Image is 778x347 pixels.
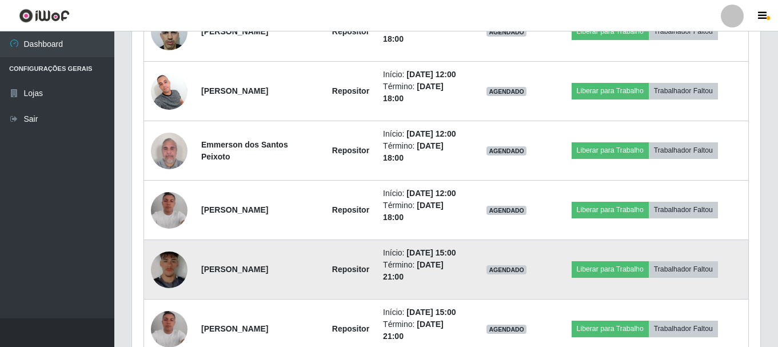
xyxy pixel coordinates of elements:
li: Início: [383,188,465,200]
time: [DATE] 15:00 [406,248,456,257]
strong: Repositor [332,205,369,214]
li: Início: [383,247,465,259]
img: CoreUI Logo [19,9,70,23]
strong: [PERSON_NAME] [201,205,268,214]
span: AGENDADO [486,146,526,155]
time: [DATE] 12:00 [406,129,456,138]
button: Trabalhador Faltou [649,202,718,218]
strong: Repositor [332,27,369,36]
button: Liberar para Trabalho [572,261,649,277]
img: 1705073029428.jpeg [151,67,187,115]
strong: [PERSON_NAME] [201,86,268,95]
button: Liberar para Trabalho [572,321,649,337]
img: 1747007677305.jpeg [151,245,187,294]
span: AGENDADO [486,265,526,274]
button: Trabalhador Faltou [649,23,718,39]
li: Início: [383,128,465,140]
img: 1676652798600.jpeg [151,7,187,56]
time: [DATE] 12:00 [406,189,456,198]
strong: Repositor [332,86,369,95]
span: AGENDADO [486,27,526,37]
li: Término: [383,140,465,164]
button: Liberar para Trabalho [572,23,649,39]
strong: Repositor [332,146,369,155]
button: Trabalhador Faltou [649,142,718,158]
li: Início: [383,69,465,81]
strong: Repositor [332,265,369,274]
strong: Emmerson dos Santos Peixoto [201,140,288,161]
strong: [PERSON_NAME] [201,27,268,36]
li: Término: [383,21,465,45]
img: 1741725471606.jpeg [151,192,187,229]
li: Início: [383,306,465,318]
button: Liberar para Trabalho [572,202,649,218]
li: Término: [383,81,465,105]
strong: Repositor [332,324,369,333]
time: [DATE] 15:00 [406,308,456,317]
span: AGENDADO [486,87,526,96]
button: Trabalhador Faltou [649,321,718,337]
span: AGENDADO [486,206,526,215]
button: Trabalhador Faltou [649,83,718,99]
button: Liberar para Trabalho [572,83,649,99]
strong: [PERSON_NAME] [201,265,268,274]
li: Término: [383,200,465,224]
time: [DATE] 12:00 [406,70,456,79]
button: Trabalhador Faltou [649,261,718,277]
span: AGENDADO [486,325,526,334]
img: 1757599505842.jpeg [151,126,187,175]
button: Liberar para Trabalho [572,142,649,158]
li: Término: [383,259,465,283]
strong: [PERSON_NAME] [201,324,268,333]
li: Término: [383,318,465,342]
